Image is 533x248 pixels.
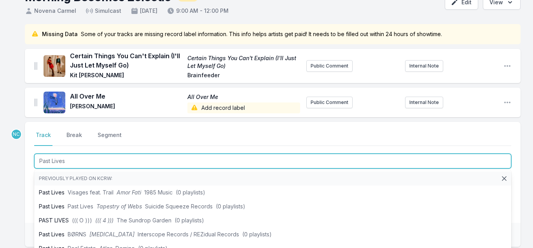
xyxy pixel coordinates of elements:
button: Break [65,131,84,146]
li: Past Lives [34,227,511,241]
span: BØRNS [68,231,86,238]
button: Track [34,131,52,146]
span: Novena Carmel [25,7,76,15]
span: Brainfeeder [187,71,300,81]
span: The Sundrop Garden [117,217,171,224]
button: Public Comment [306,60,353,72]
span: (0 playlists) [216,203,245,210]
span: (0 playlists) [175,217,204,224]
span: Past Lives [68,203,93,210]
img: Drag Handle [34,99,37,106]
span: ((( 4 ))) [95,217,114,224]
input: Track Title [34,154,511,168]
button: Internal Note [405,60,443,72]
button: Segment [96,131,123,146]
span: (0 playlists) [176,189,205,196]
span: (0 playlists) [242,231,272,238]
button: Internal Note [405,97,443,108]
span: Missing Data [42,30,78,38]
span: 9:00 AM - 12:00 PM [167,7,229,15]
span: Kit [PERSON_NAME] [70,71,183,81]
span: Certain Things You Can't Explain (I'll Just Let Myself Go) [187,54,300,70]
li: Previously played on KCRW: [34,172,511,186]
span: ((( O ))) [72,217,92,224]
span: Add record label [187,102,300,113]
img: Drag Handle [34,62,37,70]
span: All Over Me [70,92,183,101]
li: Past Lives [34,186,511,199]
span: Simulcast [86,7,121,15]
img: Certain Things You Can't Explain (I'll Just Let Myself Go) [44,55,65,77]
img: All Over Me [44,92,65,113]
button: Public Comment [306,97,353,108]
span: Visages feat. Trail [68,189,114,196]
li: Past Lives [34,199,511,213]
span: Tapestry of Webs [96,203,142,210]
button: Open playlist item options [503,62,511,70]
span: Suicide Squeeze Records [145,203,213,210]
span: [DATE] [131,7,157,15]
p: Novena Carmel [11,129,22,140]
span: All Over Me [187,93,300,101]
span: [PERSON_NAME] [70,102,183,113]
span: Certain Things You Can't Explain (I'll Just Let Myself Go) [70,51,183,70]
span: [MEDICAL_DATA] [89,231,135,238]
span: Interscope Records / REZidual Records [138,231,239,238]
li: PAST LIVES [34,213,511,227]
span: Amor Fati [117,189,141,196]
span: 1985 Music [144,189,173,196]
button: Open playlist item options [503,99,511,106]
span: Some of your tracks are missing record label information. This info helps artists get paid! It ne... [81,30,442,38]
